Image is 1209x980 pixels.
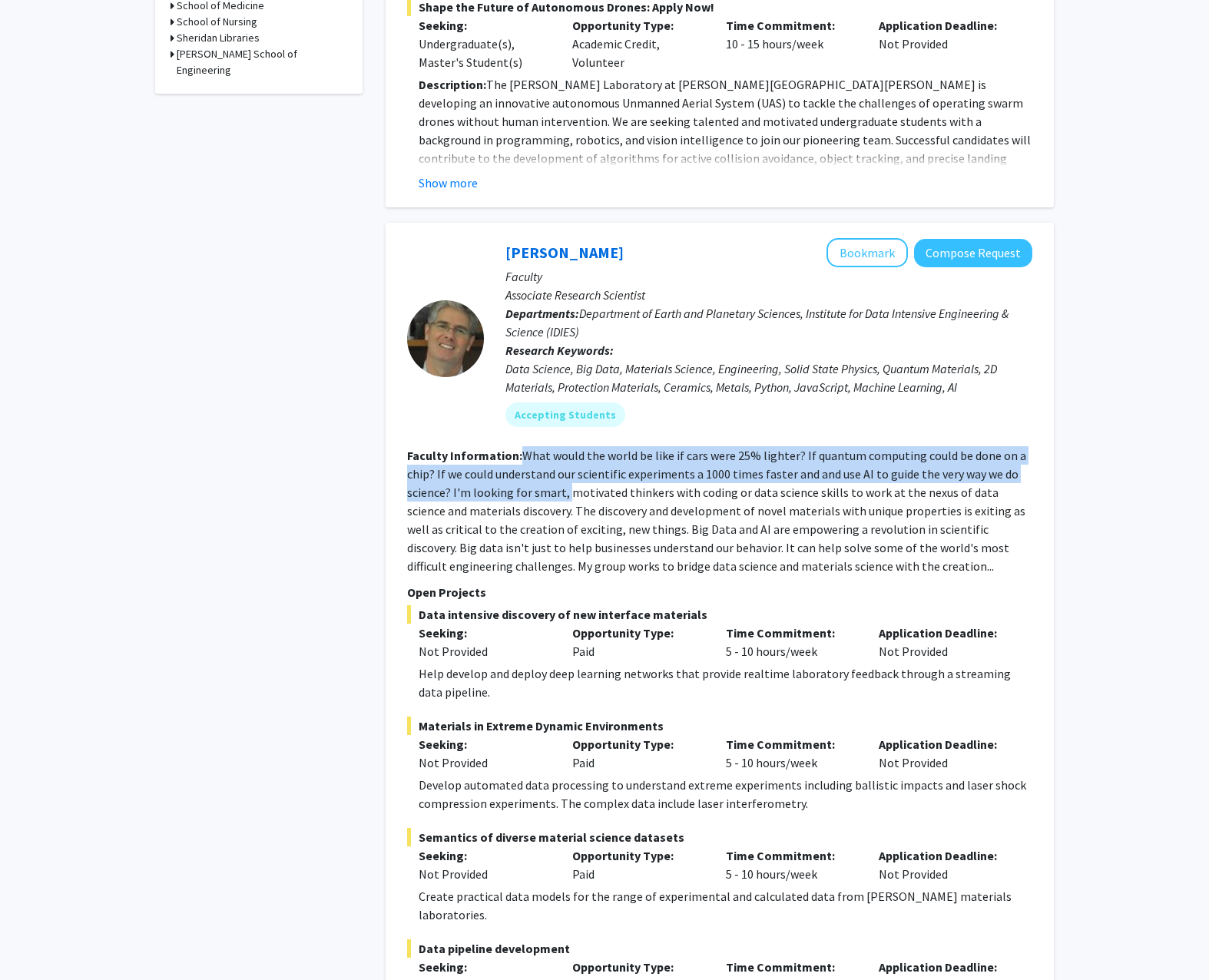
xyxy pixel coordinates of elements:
div: Academic Credit, Volunteer [561,16,714,71]
div: Not Provided [867,846,1021,883]
b: Departments: [505,306,579,321]
div: Data Science, Big Data, Materials Science, Engineering, Solid State Physics, Quantum Materials, 2... [505,359,1032,396]
a: [PERSON_NAME] [505,243,624,262]
b: Faculty Information: [407,448,522,463]
strong: Description: [419,77,486,92]
span: Department of Earth and Planetary Sciences, Institute for Data Intensive Engineering & Science (I... [505,306,1009,339]
p: Seeking: [419,958,549,976]
p: Opportunity Type: [572,735,703,753]
p: Seeking: [419,16,549,35]
span: Data pipeline development [407,939,1032,958]
p: Opportunity Type: [572,624,703,642]
div: 10 - 15 hours/week [714,16,868,71]
div: 5 - 10 hours/week [714,624,868,661]
iframe: Chat [12,911,65,968]
h3: [PERSON_NAME] School of Engineering [177,46,347,78]
h3: Sheridan Libraries [177,30,260,46]
p: Application Deadline: [879,846,1009,865]
h3: School of Nursing [177,14,257,30]
p: The [PERSON_NAME] Laboratory at [PERSON_NAME][GEOGRAPHIC_DATA][PERSON_NAME] is developing an inno... [419,75,1032,186]
div: Not Provided [419,753,549,772]
b: Research Keywords: [505,343,614,358]
button: Compose Request to David Elbert [914,239,1032,267]
p: Opportunity Type: [572,846,703,865]
div: Undergraduate(s), Master's Student(s) [419,35,549,71]
div: Create practical data models for the range of experimental and calculated data from [PERSON_NAME]... [419,887,1032,924]
p: Associate Research Scientist [505,286,1032,304]
p: Seeking: [419,735,549,753]
div: 5 - 10 hours/week [714,735,868,772]
p: Time Commitment: [726,624,856,642]
mat-chip: Accepting Students [505,402,625,427]
div: Help develop and deploy deep learning networks that provide realtime laboratory feedback through ... [419,664,1032,701]
div: 5 - 10 hours/week [714,846,868,883]
div: Not Provided [419,865,549,883]
p: Application Deadline: [879,735,1009,753]
p: Opportunity Type: [572,16,703,35]
p: Open Projects [407,583,1032,601]
div: Not Provided [867,735,1021,772]
span: Data intensive discovery of new interface materials [407,605,1032,624]
div: Not Provided [867,16,1021,71]
p: Application Deadline: [879,16,1009,35]
span: Semantics of diverse material science datasets [407,828,1032,846]
div: Not Provided [419,642,549,661]
p: Time Commitment: [726,16,856,35]
p: Faculty [505,267,1032,286]
div: Develop automated data processing to understand extreme experiments including ballistic impacts a... [419,776,1032,813]
p: Application Deadline: [879,624,1009,642]
p: Seeking: [419,624,549,642]
div: Not Provided [867,624,1021,661]
button: Add David Elbert to Bookmarks [826,238,908,267]
span: Materials in Extreme Dynamic Environments [407,717,1032,735]
p: Time Commitment: [726,735,856,753]
p: Time Commitment: [726,846,856,865]
p: Time Commitment: [726,958,856,976]
p: Seeking: [419,846,549,865]
p: Opportunity Type: [572,958,703,976]
div: Paid [561,735,714,772]
fg-read-more: What would the world be like if cars were 25% lighter? If quantum computing could be done on a ch... [407,448,1026,574]
p: Application Deadline: [879,958,1009,976]
div: Paid [561,624,714,661]
button: Show more [419,174,478,192]
div: Paid [561,846,714,883]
